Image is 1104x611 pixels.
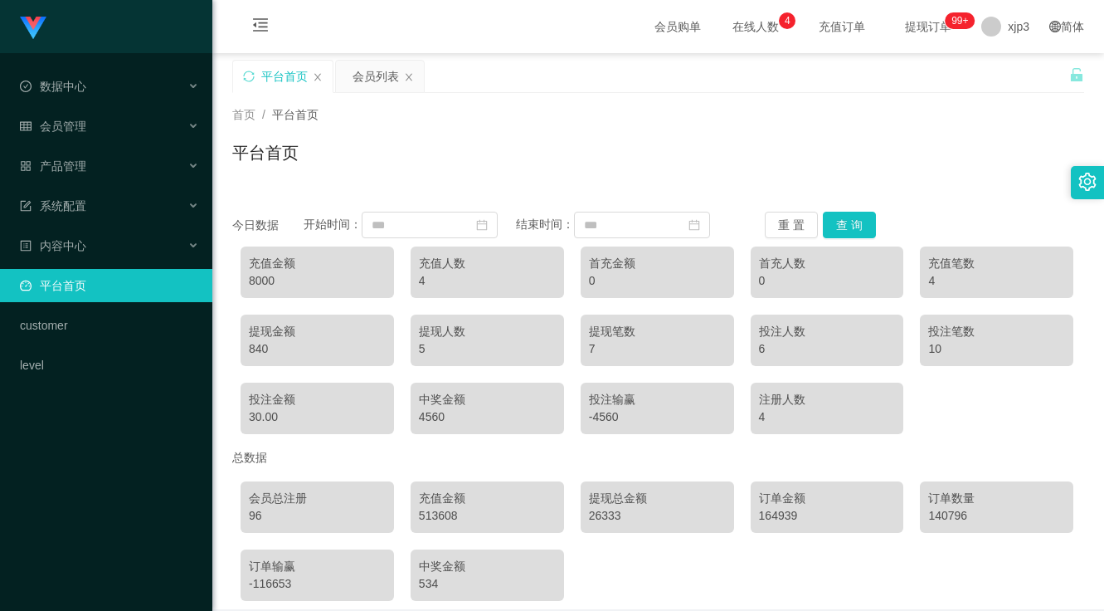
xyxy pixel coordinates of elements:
div: 提现金额 [249,323,386,340]
i: 图标: calendar [476,219,488,231]
span: 数据中心 [20,80,86,93]
i: 图标: table [20,120,32,132]
div: 提现人数 [419,323,556,340]
span: 首页 [232,108,255,121]
img: logo.9652507e.png [20,17,46,40]
div: 26333 [589,507,726,525]
a: customer [20,309,199,342]
sup: 223 [945,12,975,29]
div: 4560 [419,408,556,426]
a: 图标: dashboard平台首页 [20,269,199,302]
div: 充值金额 [249,255,386,272]
i: 图标: close [313,72,323,82]
i: 图标: check-circle-o [20,81,32,92]
div: 注册人数 [759,391,896,408]
div: -116653 [249,575,386,593]
span: 提现订单 [897,21,960,32]
div: 10 [928,340,1065,358]
div: 0 [759,272,896,290]
a: level [20,349,199,382]
div: 投注金额 [249,391,386,408]
div: 4 [928,272,1065,290]
div: 中奖金额 [419,391,556,408]
div: 7 [589,340,726,358]
div: 充值人数 [419,255,556,272]
div: 订单输赢 [249,558,386,575]
div: 平台首页 [261,61,308,92]
div: 840 [249,340,386,358]
sup: 4 [779,12,795,29]
span: 在线人数 [724,21,787,32]
div: 4 [759,408,896,426]
div: 充值金额 [419,490,556,507]
p: 4 [785,12,790,29]
div: 513608 [419,507,556,525]
div: -4560 [589,408,726,426]
span: 内容中心 [20,239,86,252]
div: 订单金额 [759,490,896,507]
i: 图标: global [1049,21,1061,32]
div: 会员总注册 [249,490,386,507]
div: 订单数量 [928,490,1065,507]
button: 重 置 [765,212,818,238]
span: 产品管理 [20,159,86,173]
div: 提现笔数 [589,323,726,340]
div: 投注人数 [759,323,896,340]
div: 提现总金额 [589,490,726,507]
div: 首充金额 [589,255,726,272]
div: 充值笔数 [928,255,1065,272]
i: 图标: profile [20,240,32,252]
div: 总数据 [232,442,1084,473]
div: 96 [249,507,386,525]
div: 5 [419,340,556,358]
span: 会员管理 [20,120,86,133]
i: 图标: close [404,72,414,82]
div: 4 [419,272,556,290]
div: 今日数据 [232,217,304,234]
div: 首充人数 [759,255,896,272]
div: 534 [419,575,556,593]
span: 系统配置 [20,199,86,213]
i: 图标: appstore-o [20,160,32,172]
i: 图标: setting [1078,173,1097,191]
div: 30.00 [249,408,386,426]
div: 6 [759,340,896,358]
span: 结束时间： [516,218,574,231]
div: 投注笔数 [928,323,1065,340]
span: 充值订单 [810,21,873,32]
i: 图标: sync [243,71,255,82]
div: 0 [589,272,726,290]
i: 图标: unlock [1069,67,1084,82]
div: 164939 [759,507,896,525]
span: / [262,108,265,121]
span: 平台首页 [272,108,319,121]
h1: 平台首页 [232,140,299,165]
div: 8000 [249,272,386,290]
i: 图标: menu-fold [232,1,289,54]
div: 投注输赢 [589,391,726,408]
div: 会员列表 [353,61,399,92]
span: 开始时间： [304,218,362,231]
div: 中奖金额 [419,558,556,575]
i: 图标: calendar [688,219,700,231]
i: 图标: form [20,200,32,212]
div: 140796 [928,507,1065,525]
button: 查 询 [823,212,876,238]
